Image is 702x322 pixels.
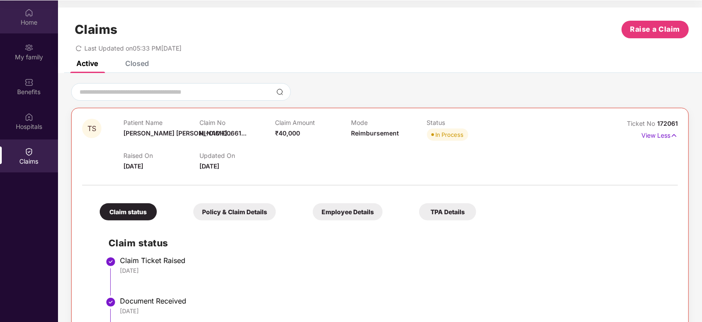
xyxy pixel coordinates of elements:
span: HI-OIC-00661... [199,129,246,137]
div: Policy & Claim Details [193,203,276,220]
div: Active [76,59,98,68]
p: Claim Amount [275,119,351,126]
span: TS [87,125,96,132]
p: View Less [641,128,678,140]
div: [DATE] [120,267,669,274]
span: [PERSON_NAME] [PERSON_NAME]... [123,129,232,137]
span: Last Updated on 05:33 PM[DATE] [84,44,181,52]
img: svg+xml;base64,PHN2ZyBpZD0iQ2xhaW0iIHhtbG5zPSJodHRwOi8vd3d3LnczLm9yZy8yMDAwL3N2ZyIgd2lkdGg9IjIwIi... [25,147,33,156]
img: svg+xml;base64,PHN2ZyBpZD0iQmVuZWZpdHMiIHhtbG5zPSJodHRwOi8vd3d3LnczLm9yZy8yMDAwL3N2ZyIgd2lkdGg9Ij... [25,78,33,87]
span: ₹40,000 [275,129,300,137]
button: Raise a Claim [622,21,689,38]
div: In Process [436,130,464,139]
div: [DATE] [120,307,669,315]
img: svg+xml;base64,PHN2ZyBpZD0iU2VhcmNoLTMyeDMyIiB4bWxucz0iaHR0cDovL3d3dy53My5vcmcvMjAwMC9zdmciIHdpZH... [276,88,283,95]
span: redo [76,44,82,52]
span: Raise a Claim [630,24,680,35]
p: Raised On [123,152,199,159]
p: Updated On [199,152,275,159]
div: Claim status [100,203,157,220]
span: [DATE] [199,162,219,170]
img: svg+xml;base64,PHN2ZyBpZD0iU3RlcC1Eb25lLTMyeDMyIiB4bWxucz0iaHR0cDovL3d3dy53My5vcmcvMjAwMC9zdmciIH... [105,297,116,307]
img: svg+xml;base64,PHN2ZyB4bWxucz0iaHR0cDovL3d3dy53My5vcmcvMjAwMC9zdmciIHdpZHRoPSIxNyIgaGVpZ2h0PSIxNy... [670,131,678,140]
h1: Claims [75,22,118,37]
p: Mode [351,119,427,126]
h2: Claim status [109,236,669,250]
div: Claim Ticket Raised [120,256,669,265]
p: Status [427,119,503,126]
p: Claim No [199,119,275,126]
img: svg+xml;base64,PHN2ZyBpZD0iU3RlcC1Eb25lLTMyeDMyIiB4bWxucz0iaHR0cDovL3d3dy53My5vcmcvMjAwMC9zdmciIH... [105,256,116,267]
div: Employee Details [313,203,383,220]
div: Document Received [120,296,669,305]
span: [DATE] [123,162,143,170]
span: Ticket No [627,120,657,127]
div: Closed [125,59,149,68]
p: Patient Name [123,119,199,126]
span: Reimbursement [351,129,399,137]
div: TPA Details [419,203,476,220]
span: 172061 [657,120,678,127]
img: svg+xml;base64,PHN2ZyBpZD0iSG9zcGl0YWxzIiB4bWxucz0iaHR0cDovL3d3dy53My5vcmcvMjAwMC9zdmciIHdpZHRoPS... [25,113,33,121]
img: svg+xml;base64,PHN2ZyB3aWR0aD0iMjAiIGhlaWdodD0iMjAiIHZpZXdCb3g9IjAgMCAyMCAyMCIgZmlsbD0ibm9uZSIgeG... [25,43,33,52]
img: svg+xml;base64,PHN2ZyBpZD0iSG9tZSIgeG1sbnM9Imh0dHA6Ly93d3cudzMub3JnLzIwMDAvc3ZnIiB3aWR0aD0iMjAiIG... [25,8,33,17]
